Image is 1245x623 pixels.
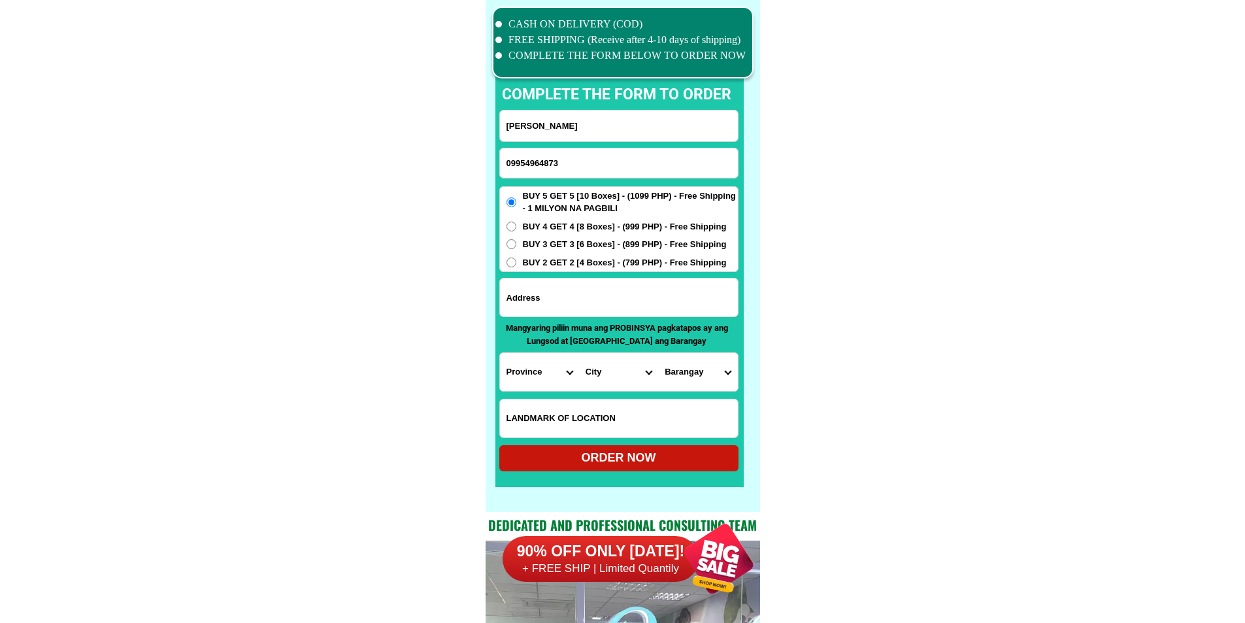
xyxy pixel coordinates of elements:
[503,542,699,562] h6: 90% OFF ONLY [DATE]!
[523,256,727,269] span: BUY 2 GET 2 [4 Boxes] - (799 PHP) - Free Shipping
[500,353,579,391] select: Select province
[495,16,746,32] li: CASH ON DELIVERY (COD)
[500,399,738,437] input: Input LANDMARKOFLOCATION
[503,562,699,576] h6: + FREE SHIP | Limited Quantily
[506,258,516,267] input: BUY 2 GET 2 [4 Boxes] - (799 PHP) - Free Shipping
[506,197,516,207] input: BUY 5 GET 5 [10 Boxes] - (1099 PHP) - Free Shipping - 1 MILYON NA PAGBILI
[500,148,738,178] input: Input phone_number
[658,353,737,391] select: Select commune
[523,238,727,251] span: BUY 3 GET 3 [6 Boxes] - (899 PHP) - Free Shipping
[495,48,746,63] li: COMPLETE THE FORM BELOW TO ORDER NOW
[579,353,658,391] select: Select district
[489,84,744,107] p: complete the form to order
[500,110,738,141] input: Input full_name
[499,322,735,347] p: Mangyaring piliin muna ang PROBINSYA pagkatapos ay ang Lungsod at [GEOGRAPHIC_DATA] ang Barangay
[499,449,739,467] div: ORDER NOW
[506,239,516,249] input: BUY 3 GET 3 [6 Boxes] - (899 PHP) - Free Shipping
[523,220,727,233] span: BUY 4 GET 4 [8 Boxes] - (999 PHP) - Free Shipping
[523,190,738,215] span: BUY 5 GET 5 [10 Boxes] - (1099 PHP) - Free Shipping - 1 MILYON NA PAGBILI
[486,515,760,535] h2: Dedicated and professional consulting team
[500,278,738,316] input: Input address
[495,32,746,48] li: FREE SHIPPING (Receive after 4-10 days of shipping)
[506,222,516,231] input: BUY 4 GET 4 [8 Boxes] - (999 PHP) - Free Shipping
